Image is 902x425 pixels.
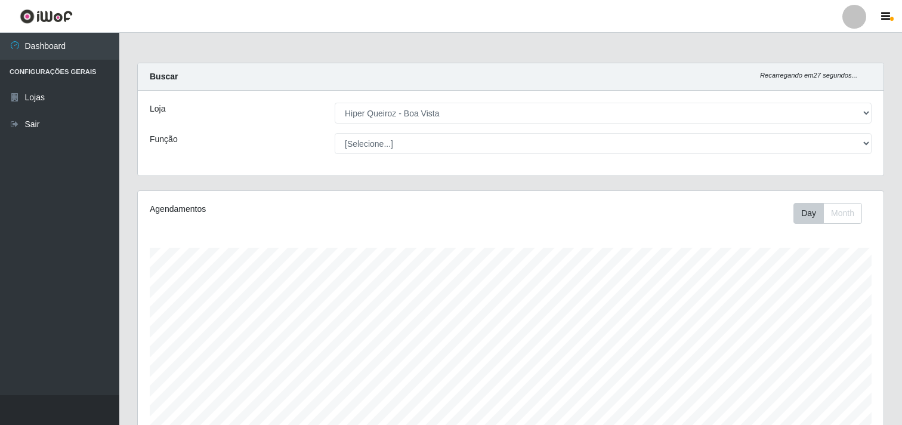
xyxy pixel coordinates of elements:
i: Recarregando em 27 segundos... [760,72,857,79]
img: CoreUI Logo [20,9,73,24]
button: Day [793,203,824,224]
div: First group [793,203,862,224]
div: Agendamentos [150,203,440,215]
div: Toolbar with button groups [793,203,872,224]
label: Função [150,133,178,146]
strong: Buscar [150,72,178,81]
button: Month [823,203,862,224]
label: Loja [150,103,165,115]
